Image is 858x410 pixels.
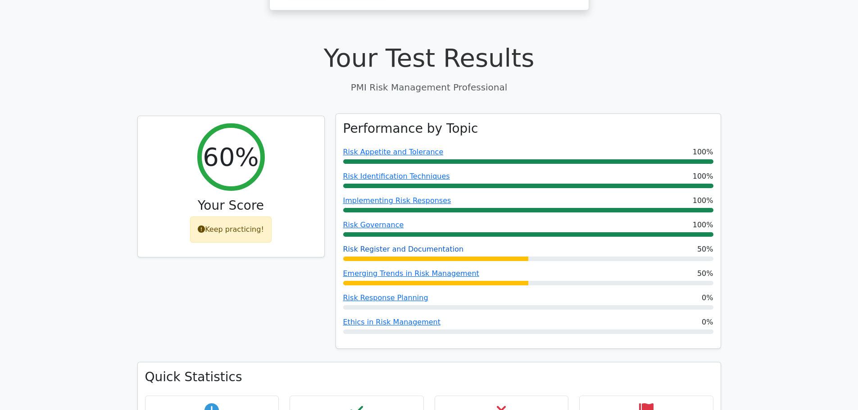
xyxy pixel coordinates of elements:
[343,221,404,229] a: Risk Governance
[343,148,444,156] a: Risk Appetite and Tolerance
[343,121,478,136] h3: Performance by Topic
[137,43,721,73] h1: Your Test Results
[190,216,272,243] div: Keep practicing!
[697,244,713,255] span: 50%
[343,245,464,253] a: Risk Register and Documentation
[343,318,441,326] a: Ethics in Risk Management
[693,195,713,206] span: 100%
[693,171,713,182] span: 100%
[145,369,713,385] h3: Quick Statistics
[702,293,713,303] span: 0%
[697,268,713,279] span: 50%
[145,198,317,213] h3: Your Score
[693,147,713,158] span: 100%
[203,142,259,172] h2: 60%
[343,269,479,278] a: Emerging Trends in Risk Management
[343,172,450,180] a: Risk Identification Techniques
[137,81,721,94] p: PMI Risk Management Professional
[702,317,713,328] span: 0%
[343,293,428,302] a: Risk Response Planning
[693,220,713,230] span: 100%
[343,196,451,205] a: Implementing Risk Responses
